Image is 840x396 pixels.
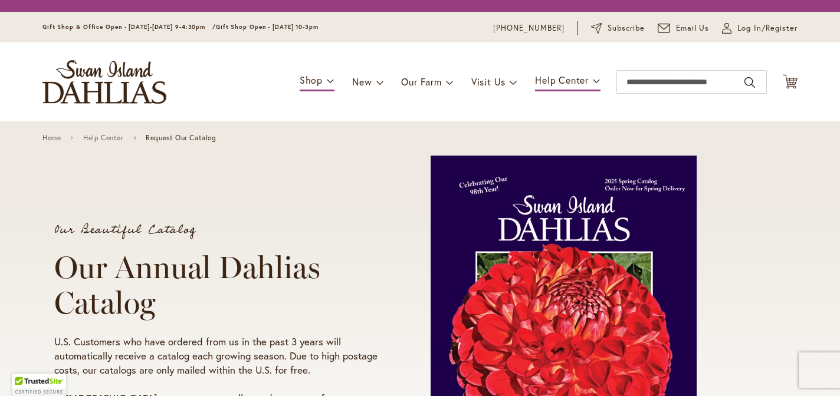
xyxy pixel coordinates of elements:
a: Subscribe [591,22,645,34]
span: New [352,75,372,88]
span: Gift Shop Open - [DATE] 10-3pm [216,23,319,31]
h1: Our Annual Dahlias Catalog [54,250,386,321]
a: Help Center [83,134,124,142]
a: Home [42,134,61,142]
span: Gift Shop & Office Open - [DATE]-[DATE] 9-4:30pm / [42,23,216,31]
p: U.S. Customers who have ordered from us in the past 3 years will automatically receive a catalog ... [54,335,386,377]
a: Log In/Register [722,22,798,34]
span: Shop [300,74,323,86]
span: Help Center [535,74,589,86]
div: TrustedSite Certified [12,374,66,396]
a: Email Us [658,22,710,34]
span: Log In/Register [737,22,798,34]
a: [PHONE_NUMBER] [493,22,565,34]
span: Request Our Catalog [146,134,216,142]
button: Search [744,73,755,92]
span: Visit Us [471,75,506,88]
span: Subscribe [608,22,645,34]
span: Email Us [676,22,710,34]
p: Our Beautiful Catalog [54,224,386,236]
span: Our Farm [401,75,441,88]
a: store logo [42,60,166,104]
